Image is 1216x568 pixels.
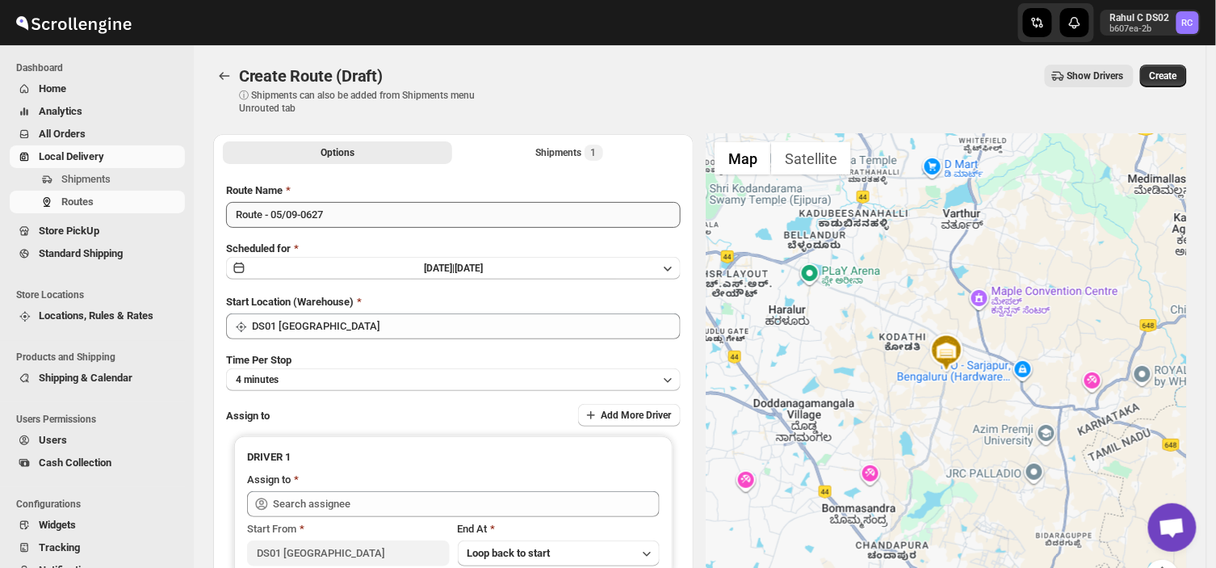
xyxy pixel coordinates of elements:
button: Locations, Rules & Rates [10,305,185,327]
button: [DATE]|[DATE] [226,257,681,280]
span: Route Name [226,184,283,196]
span: Products and Shipping [16,351,186,364]
button: Widgets [10,514,185,536]
button: Selected Shipments [455,141,685,164]
span: Analytics [39,105,82,117]
p: Rahul C DS02 [1110,11,1170,24]
a: Open chat [1148,503,1197,552]
span: Standard Shipping [39,247,123,259]
p: ⓘ Shipments can also be added from Shipments menu Unrouted tab [239,89,493,115]
button: Routes [10,191,185,213]
input: Eg: Bengaluru Route [226,202,681,228]
span: Assign to [226,410,270,422]
button: Home [10,78,185,100]
button: Tracking [10,536,185,559]
span: 4 minutes [236,373,279,386]
span: Create Route (Draft) [239,66,383,86]
button: Show satellite imagery [771,142,851,175]
span: Shipping & Calendar [39,372,132,384]
button: Show street map [715,142,771,175]
span: Cash Collection [39,457,111,469]
button: Shipments [10,168,185,191]
button: Add More Driver [578,404,681,427]
span: Start Location (Warehouse) [226,296,354,308]
span: Time Per Stop [226,354,291,366]
div: Shipments [536,145,603,161]
span: All Orders [39,128,86,140]
span: Add More Driver [601,409,671,422]
span: Users Permissions [16,413,186,426]
span: Routes [61,196,94,208]
span: Options [321,146,354,159]
span: Home [39,82,66,95]
span: Configurations [16,498,186,511]
span: Users [39,434,67,446]
button: Routes [213,65,236,87]
text: RC [1182,18,1193,28]
span: 1 [591,146,597,159]
span: Loop back to start [468,547,551,559]
img: ScrollEngine [13,2,134,43]
input: Search location [252,313,681,339]
span: Shipments [61,173,111,185]
span: Locations, Rules & Rates [39,309,153,322]
button: Analytics [10,100,185,123]
button: Users [10,429,185,452]
button: Cash Collection [10,452,185,474]
span: Store Locations [16,288,186,301]
h3: DRIVER 1 [247,449,660,465]
button: User menu [1101,10,1201,36]
span: Tracking [39,541,80,553]
span: Store PickUp [39,225,99,237]
span: Start From [247,523,296,535]
span: Scheduled for [226,242,291,255]
span: Widgets [39,519,76,531]
button: All Route Options [223,141,452,164]
button: Loop back to start [458,541,660,566]
div: Assign to [247,472,291,488]
input: Search assignee [273,491,660,517]
span: [DATE] | [424,263,455,274]
span: Rahul C DS02 [1176,11,1199,34]
span: Local Delivery [39,150,104,162]
span: [DATE] [455,263,483,274]
div: End At [458,521,660,537]
button: All Orders [10,123,185,145]
span: Create [1150,69,1177,82]
button: Show Drivers [1045,65,1134,87]
span: Show Drivers [1067,69,1124,82]
button: 4 minutes [226,368,681,391]
button: Shipping & Calendar [10,367,185,389]
span: Dashboard [16,61,186,74]
button: Create [1140,65,1187,87]
p: b607ea-2b [1110,24,1170,34]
